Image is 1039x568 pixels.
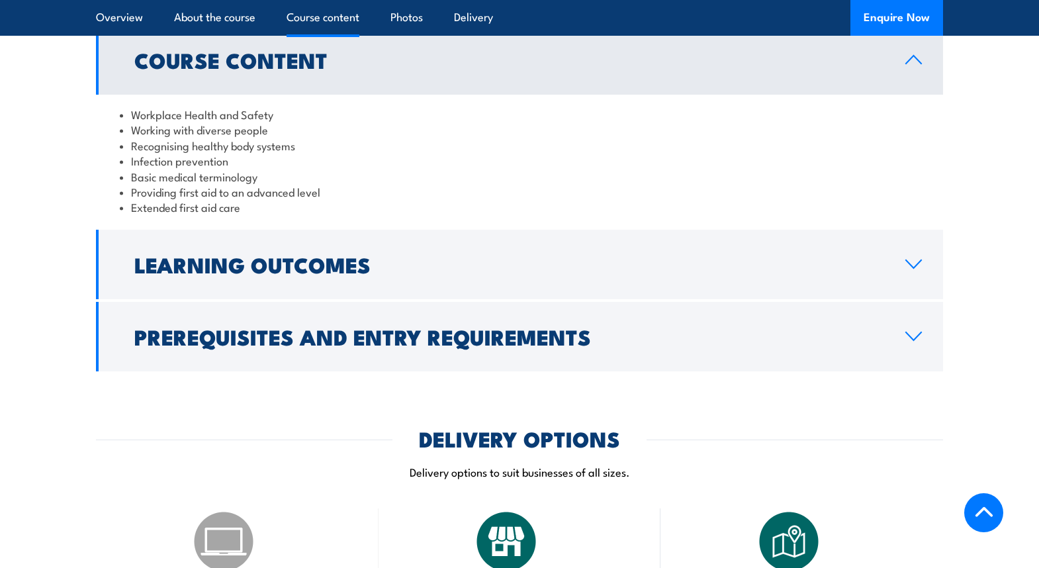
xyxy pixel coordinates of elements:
[419,429,620,448] h2: DELIVERY OPTIONS
[96,230,943,299] a: Learning Outcomes
[96,464,943,479] p: Delivery options to suit businesses of all sizes.
[96,25,943,95] a: Course Content
[134,255,884,273] h2: Learning Outcomes
[96,302,943,371] a: Prerequisites and Entry Requirements
[120,107,919,122] li: Workplace Health and Safety
[120,153,919,168] li: Infection prevention
[120,169,919,184] li: Basic medical terminology
[134,327,884,346] h2: Prerequisites and Entry Requirements
[120,199,919,214] li: Extended first aid care
[120,122,919,137] li: Working with diverse people
[120,184,919,199] li: Providing first aid to an advanced level
[120,138,919,153] li: Recognising healthy body systems
[134,50,884,69] h2: Course Content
